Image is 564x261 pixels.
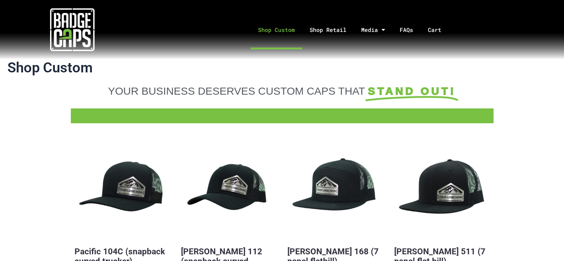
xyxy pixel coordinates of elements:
[145,10,564,49] nav: Menu
[287,142,383,237] button: BadgeCaps - Richardson 168
[50,7,95,52] img: badgecaps white logo with green acccent
[108,85,365,97] span: YOUR BUSINESS DESERVES CUSTOM CAPS THAT
[251,10,302,49] a: Shop Custom
[71,112,494,116] a: FFD BadgeCaps Fire Department Custom unique apparel
[394,142,489,237] button: BadgeCaps - Richardson 511
[75,85,490,97] a: YOUR BUSINESS DESERVES CUSTOM CAPS THAT STAND OUT!
[392,10,420,49] a: FAQs
[75,142,170,237] button: BadgeCaps - Pacific 104C
[181,142,276,237] button: BadgeCaps - Richardson 112
[420,10,458,49] a: Cart
[7,59,557,76] h1: Shop Custom
[302,10,354,49] a: Shop Retail
[354,10,392,49] a: Media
